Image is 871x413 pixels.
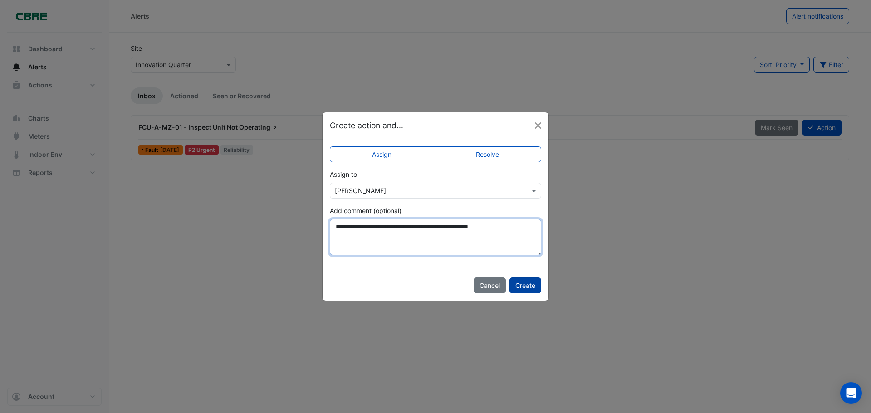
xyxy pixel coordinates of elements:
[330,146,434,162] label: Assign
[330,120,403,131] h5: Create action and...
[531,119,545,132] button: Close
[330,170,357,179] label: Assign to
[840,382,862,404] div: Open Intercom Messenger
[509,277,541,293] button: Create
[330,206,401,215] label: Add comment (optional)
[474,277,506,293] button: Cancel
[434,146,542,162] label: Resolve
